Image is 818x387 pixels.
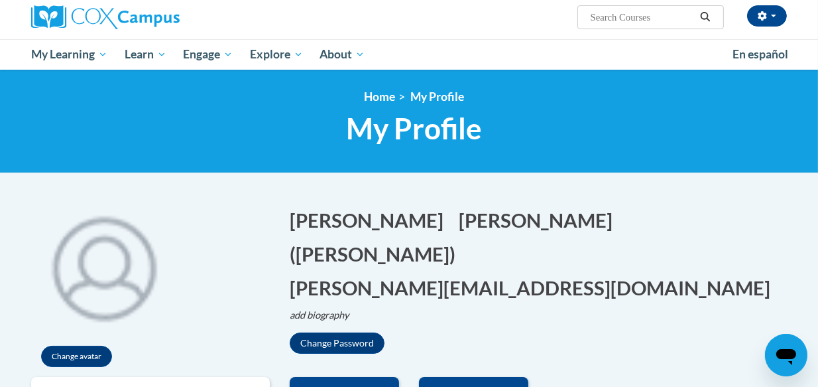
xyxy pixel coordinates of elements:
[290,240,464,268] button: Edit screen name
[765,334,807,376] iframe: Button to launch messaging window
[589,9,695,25] input: Search Courses
[732,47,788,61] span: En español
[31,193,177,339] div: Click to change the profile picture
[347,111,483,146] span: My Profile
[724,40,797,68] a: En español
[174,39,241,70] a: Engage
[31,46,107,62] span: My Learning
[312,39,374,70] a: About
[23,39,116,70] a: My Learning
[320,46,365,62] span: About
[31,5,180,29] img: Cox Campus
[459,206,621,234] button: Edit last name
[411,90,465,104] span: My Profile
[290,333,384,354] button: Change Password
[365,90,396,104] a: Home
[21,39,797,70] div: Main menu
[290,274,779,301] button: Edit email address
[747,5,787,27] button: Account Settings
[125,46,166,62] span: Learn
[241,39,312,70] a: Explore
[116,39,175,70] a: Learn
[290,308,360,323] button: Edit biography
[31,193,177,339] img: profile avatar
[41,346,112,367] button: Change avatar
[183,46,233,62] span: Engage
[250,46,303,62] span: Explore
[290,206,452,234] button: Edit first name
[290,309,349,321] i: add biography
[695,9,715,25] button: Search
